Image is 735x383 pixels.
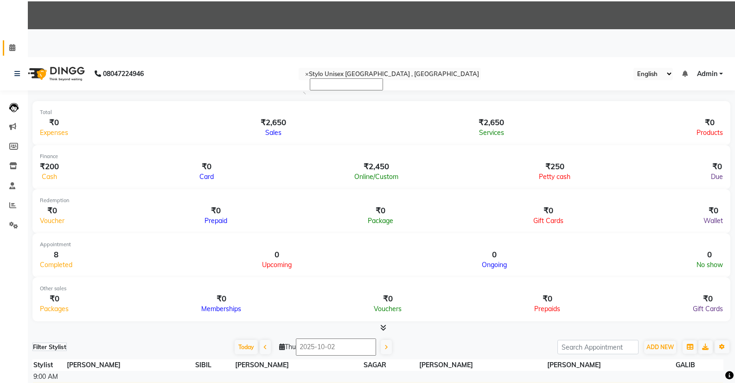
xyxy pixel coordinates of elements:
[482,261,507,269] span: Ongoing
[40,109,723,116] div: Total
[703,204,723,217] div: ₹0
[696,346,726,374] iframe: chat widget
[364,361,386,369] span: SAGAR
[547,361,601,369] span: [PERSON_NAME]
[693,305,723,313] span: Gift Cards
[40,249,72,261] div: 8
[697,128,723,137] span: Products
[711,172,723,181] span: Due
[40,128,68,137] span: Expenses
[195,361,211,369] span: SIBIL
[201,305,241,313] span: Memberships
[354,172,398,181] span: Online/Custom
[539,172,570,181] span: Petty cash
[199,172,214,181] span: Card
[262,261,292,269] span: Upcoming
[40,241,723,249] div: Appointment
[534,305,560,313] span: Prepaids
[199,160,214,172] div: ₹0
[534,293,560,305] div: ₹0
[103,61,144,87] b: 08047224946
[42,172,57,181] span: Cash
[539,160,570,172] div: ₹250
[265,128,281,137] span: Sales
[262,249,292,261] div: 0
[479,116,504,128] div: ₹2,650
[67,361,121,369] span: [PERSON_NAME]
[533,217,563,225] span: Gift Cards
[368,217,393,225] span: Package
[40,293,69,305] div: ₹0
[235,361,289,369] span: [PERSON_NAME]
[697,249,723,261] div: 0
[205,217,227,225] span: Prepaid
[533,204,563,217] div: ₹0
[40,285,723,293] div: Other sales
[40,261,72,269] span: Completed
[374,293,402,305] div: ₹0
[296,338,376,356] input: 2025-10-02
[374,305,402,313] span: Vouchers
[261,116,286,128] div: ₹2,650
[40,204,64,217] div: ₹0
[354,160,398,172] div: ₹2,450
[419,361,473,369] span: [PERSON_NAME]
[697,116,723,128] div: ₹0
[703,217,723,225] span: Wallet
[40,160,59,172] div: ₹200
[479,128,504,137] span: Services
[305,70,309,77] span: ×
[33,372,66,382] div: 9:00 AM
[279,343,296,351] span: Thu
[644,341,676,354] button: ADD NEW
[693,293,723,305] div: ₹0
[40,197,723,204] div: Redemption
[33,360,66,370] div: Stylist
[482,249,507,261] div: 0
[40,217,64,225] span: Voucher
[24,61,87,87] img: logo
[557,340,639,354] input: Search Appointment
[40,153,723,160] div: Finance
[40,305,69,313] span: Packages
[235,340,258,354] span: Today
[33,343,66,351] span: Filter Stylist
[711,160,723,172] div: ₹0
[205,204,227,217] div: ₹0
[676,361,695,369] span: GALIB
[646,344,674,351] span: ADD NEW
[40,116,68,128] div: ₹0
[309,70,479,77] span: Stylo Unisex [GEOGRAPHIC_DATA] , [GEOGRAPHIC_DATA]
[697,261,723,269] span: No show
[368,204,393,217] div: ₹0
[201,293,241,305] div: ₹0
[697,69,717,79] span: Admin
